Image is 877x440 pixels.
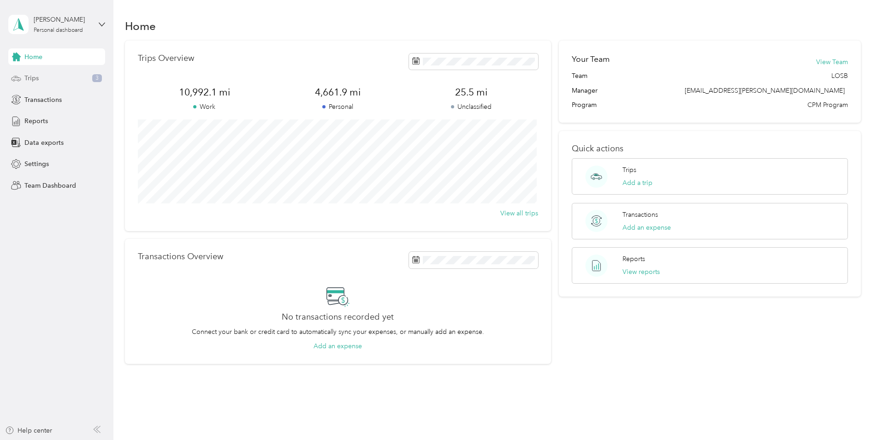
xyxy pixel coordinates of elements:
p: Trips [622,165,636,175]
iframe: Everlance-gr Chat Button Frame [825,388,877,440]
span: Home [24,52,42,62]
p: Trips Overview [138,54,194,63]
p: Work [138,102,271,112]
span: Data exports [24,138,64,148]
span: CPM Program [807,100,848,110]
div: Personal dashboard [34,28,83,33]
h1: Home [125,21,156,31]
button: Add a trip [622,178,652,188]
p: Transactions [622,210,658,220]
p: Connect your bank or credit card to automatically sync your expenses, or manually add an expense. [192,327,484,337]
p: Quick actions [572,144,848,154]
span: 3 [92,74,102,83]
button: Help center [5,426,52,435]
span: 4,661.9 mi [271,86,404,99]
span: Trips [24,73,39,83]
span: Program [572,100,597,110]
button: View reports [622,267,660,277]
div: [PERSON_NAME] [34,15,91,24]
button: Add an expense [622,223,671,232]
p: Unclassified [405,102,538,112]
button: View Team [816,57,848,67]
p: Transactions Overview [138,252,223,262]
p: Personal [271,102,404,112]
span: 25.5 mi [405,86,538,99]
p: Reports [622,254,645,264]
span: [EMAIL_ADDRESS][PERSON_NAME][DOMAIN_NAME] [685,87,845,95]
h2: Your Team [572,54,610,65]
button: Add an expense [314,341,362,351]
span: LOSB [831,71,848,81]
button: View all trips [500,208,538,218]
span: Reports [24,116,48,126]
span: Manager [572,86,598,95]
h2: No transactions recorded yet [282,312,394,322]
span: Team [572,71,587,81]
span: Transactions [24,95,62,105]
span: 10,992.1 mi [138,86,271,99]
span: Settings [24,159,49,169]
span: Team Dashboard [24,181,76,190]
